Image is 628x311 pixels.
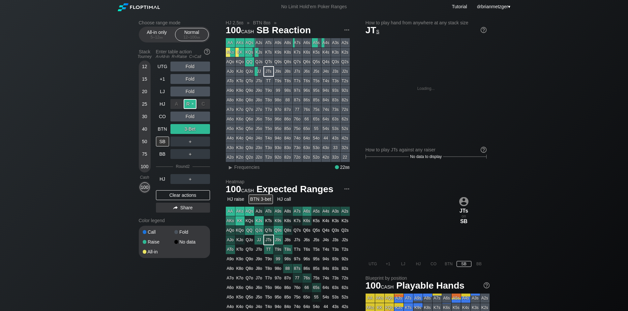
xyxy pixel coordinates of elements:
[331,105,340,114] div: 73s
[235,76,245,86] div: KTo
[226,153,235,162] div: A2o
[331,67,340,76] div: J3s
[139,215,210,226] div: Color legend
[139,20,210,25] h2: Choose range mode
[235,124,245,133] div: K5o
[341,76,350,86] div: T2s
[245,86,254,95] div: Q9o
[254,207,264,216] div: AJs
[341,105,350,114] div: 72s
[321,134,331,143] div: 44
[156,137,169,146] div: SB
[283,57,292,66] div: Q8s
[239,20,243,25] span: bb
[156,54,210,59] div: A=All-in R=Raise C=Call
[283,76,292,86] div: T8s
[417,86,435,91] div: Loading...
[254,67,264,76] div: JJ
[302,38,312,47] div: A6s
[366,25,379,35] span: JT
[254,216,264,225] div: KJs
[184,99,196,109] div: R
[312,124,321,133] div: 55
[245,48,254,57] div: KQs
[226,179,350,184] h2: Heatmap
[341,48,350,57] div: K2s
[226,48,235,57] div: AKo
[156,174,169,184] div: HJ
[254,86,264,95] div: J9o
[341,57,350,66] div: Q2s
[274,105,283,114] div: 97o
[302,216,312,225] div: K6s
[226,226,235,235] div: AQo
[331,124,340,133] div: 53s
[341,86,350,95] div: 92s
[245,153,254,162] div: Q2o
[245,76,254,86] div: QTo
[283,143,292,152] div: 83o
[143,249,174,254] div: All-in
[235,105,245,114] div: K7o
[452,4,467,9] a: Tutorial
[312,143,321,152] div: 53o
[245,57,254,66] div: QQ
[321,143,331,152] div: 43o
[312,67,321,76] div: J5s
[312,57,321,66] div: Q5s
[293,76,302,86] div: T7s
[174,230,206,234] div: Fold
[235,57,245,66] div: KQo
[480,146,487,153] img: help.32db89a4.svg
[254,48,264,57] div: KJs
[312,86,321,95] div: 95s
[264,86,273,95] div: T9o
[302,86,312,95] div: 96s
[245,134,254,143] div: Q4o
[331,76,340,86] div: T3s
[293,38,302,47] div: A7s
[264,57,273,66] div: QTs
[197,99,210,109] div: C
[274,67,283,76] div: J9s
[293,115,302,124] div: 76o
[118,3,160,11] img: Floptimal logo
[302,67,312,76] div: J6s
[254,226,264,235] div: QJs
[283,48,292,57] div: K8s
[312,105,321,114] div: 75s
[341,207,350,216] div: A2s
[140,162,150,171] div: 100
[321,76,331,86] div: T4s
[335,165,349,170] div: 22
[226,163,235,171] div: ▸
[156,203,210,213] div: Share
[143,35,171,39] div: 5 – 12
[302,95,312,105] div: 86s
[245,38,254,47] div: AQs
[254,153,264,162] div: J2o
[274,134,283,143] div: 94o
[264,67,273,76] div: JTs
[245,207,254,216] div: AQs
[283,105,292,114] div: 87o
[341,67,350,76] div: J2s
[136,175,153,180] div: Cash
[226,216,235,225] div: AKo
[156,46,210,62] div: Enter table action
[143,230,174,234] div: Call
[283,226,292,235] div: Q8s
[457,208,471,214] div: JTs
[226,38,235,47] div: AA
[264,76,273,86] div: TT
[480,26,487,34] img: help.32db89a4.svg
[302,76,312,86] div: T6s
[245,67,254,76] div: QJo
[203,48,211,55] img: help.32db89a4.svg
[170,87,210,96] div: Fold
[302,153,312,162] div: 62o
[235,115,245,124] div: K6o
[312,95,321,105] div: 85s
[293,95,302,105] div: 87s
[276,194,293,204] div: HJ call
